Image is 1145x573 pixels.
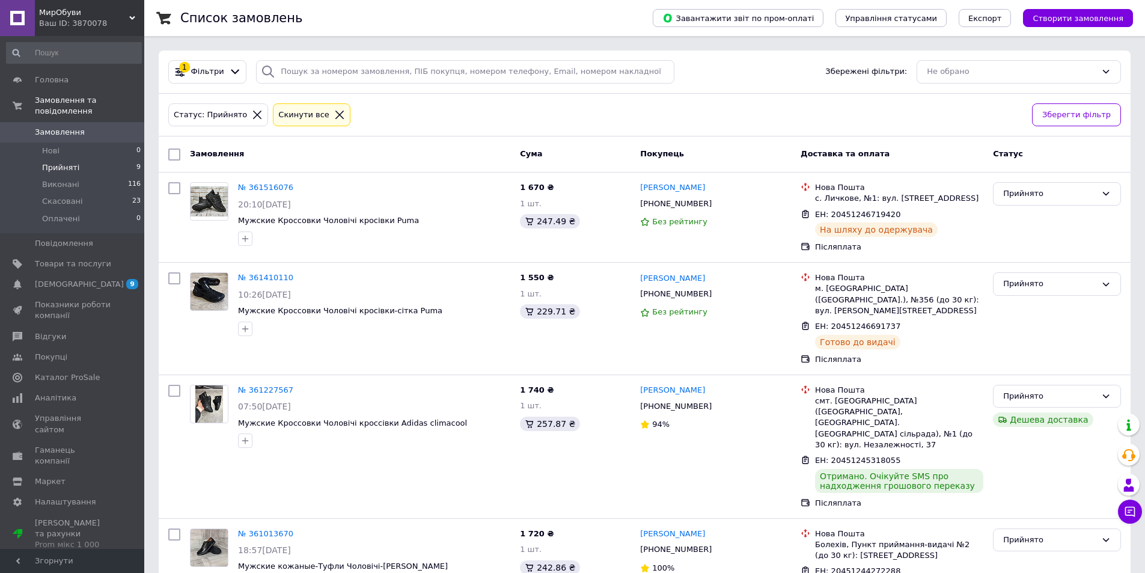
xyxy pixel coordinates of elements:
button: Завантажити звіт по пром-оплаті [653,9,823,27]
span: Фільтри [191,66,224,78]
input: Пошук [6,42,142,64]
span: Товари та послуги [35,259,111,269]
span: Каталог ProSale [35,372,100,383]
span: Без рейтингу [652,217,707,226]
span: Гаманець компанії [35,445,111,467]
div: Післяплата [815,354,983,365]
a: № 361410110 [238,273,293,282]
span: Без рейтингу [652,307,707,316]
div: Нова Пошта [815,182,983,193]
span: Управління статусами [845,14,937,23]
span: Скасовані [42,196,83,207]
div: [PHONE_NUMBER] [638,196,714,212]
div: На шляху до одержувача [815,222,938,237]
a: № 361516076 [238,183,293,192]
span: Покупці [35,352,67,363]
div: Готово до видачі [815,335,900,349]
span: 23 [132,196,141,207]
span: ЕН: 20451245318055 [815,456,900,465]
button: Створити замовлення [1023,9,1133,27]
span: 07:50[DATE] [238,402,291,411]
a: Мужские Кроссовки Чоловічі кросівки Puma [238,216,419,225]
a: Створити замовлення [1011,13,1133,22]
span: Показники роботи компанії [35,299,111,321]
img: Фото товару [191,529,228,566]
span: Налаштування [35,497,96,507]
input: Пошук за номером замовлення, ПІБ покупця, номером телефону, Email, номером накладної [256,60,674,84]
span: [PERSON_NAME] та рахунки [35,518,111,551]
span: 0 [136,146,141,156]
span: Оплачені [42,213,80,224]
a: Фото товару [190,529,228,567]
div: м. [GEOGRAPHIC_DATA] ([GEOGRAPHIC_DATA].), №356 (до 30 кг): вул. [PERSON_NAME][STREET_ADDRESS] [815,283,983,316]
span: Виконані [42,179,79,190]
span: 1 550 ₴ [520,273,554,282]
div: Прийнято [1003,278,1096,290]
div: [PHONE_NUMBER] [638,399,714,414]
span: Замовлення [190,149,244,158]
span: Головна [35,75,69,85]
img: Фото товару [191,273,228,310]
span: 20:10[DATE] [238,200,291,209]
button: Зберегти фільтр [1032,103,1121,127]
button: Управління статусами [835,9,947,27]
span: Управління сайтом [35,413,111,435]
div: 1 [179,62,190,73]
div: 247.49 ₴ [520,214,580,228]
a: Мужские кожаные-Туфли Чоловічі-[PERSON_NAME] [238,562,448,571]
a: № 361013670 [238,529,293,538]
div: Нова Пошта [815,529,983,539]
button: Чат з покупцем [1118,500,1142,524]
span: 1 шт. [520,289,542,298]
span: 1 720 ₴ [520,529,554,538]
img: Фото товару [195,385,224,423]
span: Відгуки [35,331,66,342]
div: 257.87 ₴ [520,417,580,431]
span: 116 [128,179,141,190]
div: Прийнято [1003,188,1096,200]
div: Післяплата [815,242,983,253]
a: [PERSON_NAME] [640,182,705,194]
span: МирОбуви [39,7,129,18]
span: Експорт [968,14,1002,23]
span: Створити замовлення [1033,14,1123,23]
div: с. Личкове, №1: вул. [STREET_ADDRESS] [815,193,983,204]
a: Фото товару [190,182,228,221]
span: Покупець [640,149,684,158]
span: Повідомлення [35,238,93,249]
span: Замовлення [35,127,85,138]
span: 1 шт. [520,199,542,208]
img: Фото товару [191,186,228,216]
a: Мужские Кроссовки Чоловічі кросівки-сітка Puma [238,306,442,315]
span: Завантажити звіт по пром-оплаті [662,13,814,23]
span: 94% [652,420,670,429]
span: Нові [42,146,60,156]
span: [DEMOGRAPHIC_DATA] [35,279,124,290]
div: [PHONE_NUMBER] [638,286,714,302]
span: 9 [136,162,141,173]
span: Маркет [35,476,66,487]
span: Прийняті [42,162,79,173]
div: 229.71 ₴ [520,304,580,319]
div: Нова Пошта [815,385,983,396]
a: № 361227567 [238,385,293,394]
a: [PERSON_NAME] [640,385,705,396]
div: [PHONE_NUMBER] [638,542,714,557]
span: 0 [136,213,141,224]
div: Отримано. Очікуйте SMS про надходження грошового переказу [815,469,983,493]
span: Зберегти фільтр [1042,109,1111,121]
span: 1 740 ₴ [520,385,554,394]
span: Замовлення та повідомлення [35,95,144,117]
span: 1 шт. [520,401,542,410]
span: Доставка та оплата [801,149,890,158]
span: 18:57[DATE] [238,545,291,555]
div: Післяплата [815,498,983,509]
a: Фото товару [190,385,228,423]
div: Prom мікс 1 000 [35,539,111,550]
div: Болехів, Пункт приймання-видачі №2 (до 30 кг): [STREET_ADDRESS] [815,539,983,561]
span: Збережені фільтри: [825,66,907,78]
a: [PERSON_NAME] [640,273,705,284]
